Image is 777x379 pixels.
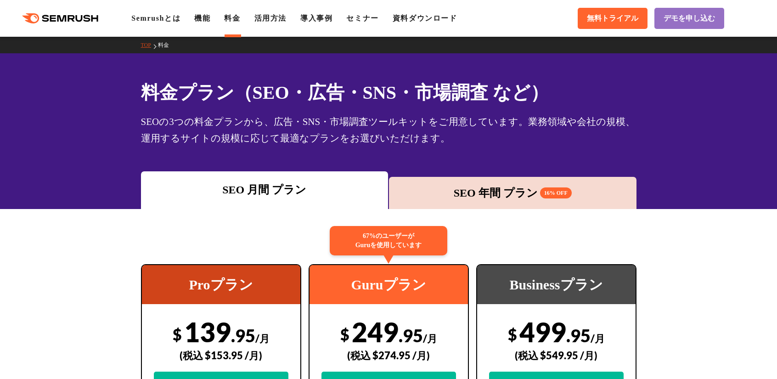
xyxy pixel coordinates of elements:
span: /月 [255,332,270,345]
div: Guruプラン [310,265,468,304]
span: .95 [399,325,423,346]
span: $ [340,325,349,344]
a: 料金 [158,42,176,48]
a: デモを申し込む [654,8,724,29]
div: (税込 $274.95 /月) [321,339,456,372]
span: デモを申し込む [664,14,715,23]
a: 料金 [224,14,240,22]
a: 活用方法 [254,14,287,22]
span: /月 [591,332,605,345]
span: .95 [231,325,255,346]
span: 無料トライアル [587,14,638,23]
div: 67%のユーザーが Guruを使用しています [330,226,447,255]
a: 無料トライアル [578,8,647,29]
div: (税込 $549.95 /月) [489,339,624,372]
a: 機能 [194,14,210,22]
span: 16% OFF [540,187,572,198]
span: .95 [566,325,591,346]
div: SEO 年間 プラン [394,185,632,201]
div: Proプラン [142,265,300,304]
span: /月 [423,332,437,345]
div: Businessプラン [477,265,636,304]
span: $ [508,325,517,344]
a: セミナー [346,14,378,22]
a: TOP [141,42,158,48]
h1: 料金プラン（SEO・広告・SNS・市場調査 など） [141,79,636,106]
div: SEO 月間 プラン [146,181,384,198]
span: $ [173,325,182,344]
a: 資料ダウンロード [393,14,457,22]
div: (税込 $153.95 /月) [154,339,288,372]
a: 導入事例 [300,14,332,22]
div: SEOの3つの料金プランから、広告・SNS・市場調査ツールキットをご用意しています。業務領域や会社の規模、運用するサイトの規模に応じて最適なプランをお選びいただけます。 [141,113,636,147]
a: Semrushとは [131,14,180,22]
